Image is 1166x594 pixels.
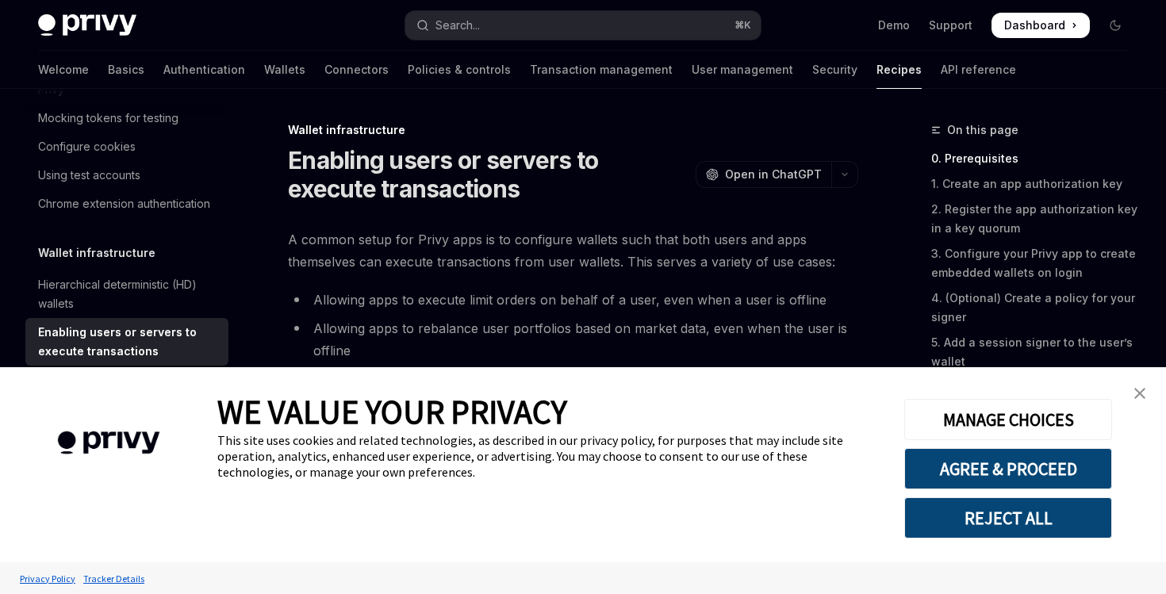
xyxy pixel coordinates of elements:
h1: Enabling users or servers to execute transactions [288,146,689,203]
div: Enabling users or servers to execute transactions [38,323,219,361]
a: 5. Add a session signer to the user’s wallet [931,330,1141,374]
a: close banner [1124,377,1156,409]
button: AGREE & PROCEED [904,448,1112,489]
a: API reference [941,51,1016,89]
button: Toggle dark mode [1103,13,1128,38]
a: Demo [878,17,910,33]
span: On this page [947,121,1018,140]
a: Mocking tokens for testing [25,104,228,132]
a: Chrome extension authentication [25,190,228,218]
a: Dashboard [991,13,1090,38]
div: Configure cookies [38,137,136,156]
div: Wallet infrastructure [288,122,858,138]
span: Dashboard [1004,17,1065,33]
a: Security [812,51,857,89]
div: This site uses cookies and related technologies, as described in our privacy policy, for purposes... [217,432,880,480]
a: Hierarchical deterministic (HD) wallets [25,270,228,318]
li: Allowing apps to rebalance user portfolios based on market data, even when the user is offline [288,317,858,362]
a: User management [692,51,793,89]
span: ⌘ K [735,19,751,32]
a: Recipes [876,51,922,89]
a: Connectors [324,51,389,89]
span: Open in ChatGPT [725,167,822,182]
a: Welcome [38,51,89,89]
div: Mocking tokens for testing [38,109,178,128]
a: Authentication [163,51,245,89]
button: MANAGE CHOICES [904,399,1112,440]
div: Using test accounts [38,166,140,185]
a: Server-side user wallets [25,366,228,394]
span: WE VALUE YOUR PRIVACY [217,391,567,432]
a: Support [929,17,972,33]
button: REJECT ALL [904,497,1112,538]
a: Privacy Policy [16,565,79,592]
a: Wallets [264,51,305,89]
img: company logo [24,408,194,477]
img: dark logo [38,14,136,36]
h5: Wallet infrastructure [38,243,155,263]
a: 0. Prerequisites [931,146,1141,171]
a: 2. Register the app authorization key in a key quorum [931,197,1141,241]
div: Search... [435,16,480,35]
button: Open in ChatGPT [696,161,831,188]
li: Allowing apps to execute limit orders on behalf of a user, even when a user is offline [288,289,858,311]
a: Tracker Details [79,565,148,592]
a: 4. (Optional) Create a policy for your signer [931,286,1141,330]
a: 1. Create an app authorization key [931,171,1141,197]
a: Configure cookies [25,132,228,161]
button: Open search [405,11,760,40]
div: Chrome extension authentication [38,194,210,213]
a: Using test accounts [25,161,228,190]
a: Policies & controls [408,51,511,89]
a: Transaction management [530,51,673,89]
a: Enabling users or servers to execute transactions [25,318,228,366]
div: Hierarchical deterministic (HD) wallets [38,275,219,313]
img: close banner [1134,388,1145,399]
span: A common setup for Privy apps is to configure wallets such that both users and apps themselves ca... [288,228,858,273]
a: 3. Configure your Privy app to create embedded wallets on login [931,241,1141,286]
a: Basics [108,51,144,89]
